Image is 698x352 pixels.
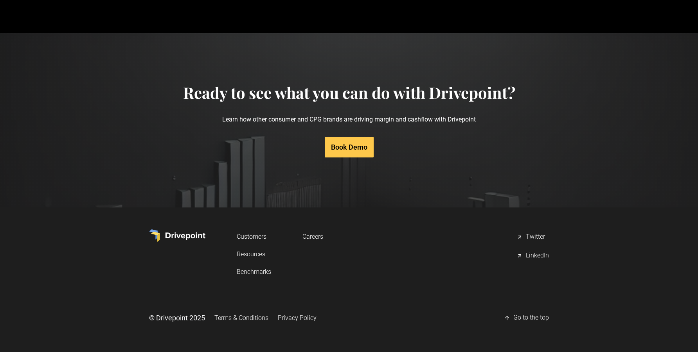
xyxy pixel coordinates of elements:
a: Customers [237,229,271,244]
div: Twitter [526,232,545,242]
a: Terms & Conditions [214,311,268,325]
div: Go to the top [513,313,549,323]
a: LinkedIn [516,248,549,264]
a: Book Demo [325,137,374,157]
a: Privacy Policy [278,311,317,325]
a: Careers [302,229,323,244]
a: Go to the top [504,310,549,326]
div: LinkedIn [526,251,549,261]
a: Twitter [516,229,549,245]
h4: Ready to see what you can do with Drivepoint? [183,83,515,102]
p: Learn how other consumer and CPG brands are driving margin and cashflow with Drivepoint [183,102,515,137]
a: Resources [237,247,271,261]
div: © Drivepoint 2025 [149,313,205,323]
a: Benchmarks [237,264,271,279]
